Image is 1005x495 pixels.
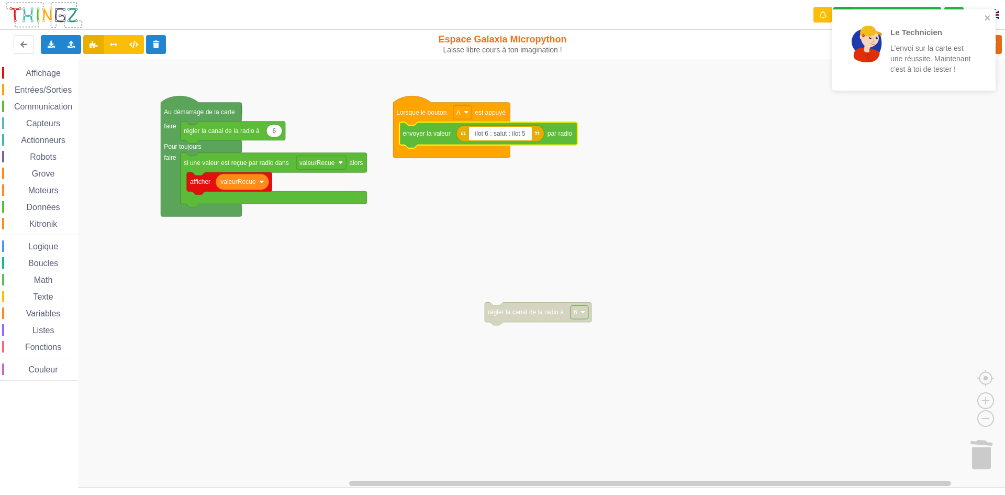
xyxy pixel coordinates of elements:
span: Texte [31,292,54,301]
span: Math [32,276,54,284]
span: Affichage [24,69,62,78]
text: Au démarrage de la carte [164,108,235,116]
text: 6 [273,127,276,135]
span: Robots [28,152,58,161]
p: L'envoi sur la carte est une réussite. Maintenant c'est à toi de tester ! [890,43,972,74]
text: si une valeur est reçue par radio dans [184,159,289,166]
button: close [984,14,991,24]
text: faire [164,154,176,161]
span: Grove [30,169,57,178]
span: Moteurs [27,186,60,195]
span: Actionneurs [19,136,67,145]
div: Espace Galaxia Micropython [415,34,590,54]
text: valeurRecue [220,178,256,185]
text: est appuyé [475,108,506,116]
span: Données [25,203,62,212]
div: Laisse libre cours à ton imagination ! [415,46,590,54]
text: 6 [574,309,577,316]
span: Couleur [27,365,60,374]
text: Lorsque le bouton [396,108,446,116]
span: Boucles [27,259,60,268]
text: afficher [190,178,210,185]
text: régler la canal de la radio à [488,309,564,316]
span: Listes [31,326,56,335]
text: faire [164,123,176,130]
p: Le Technicien [890,27,972,38]
text: Pour toujours [164,143,201,150]
span: Fonctions [24,343,63,351]
text: alors [349,159,363,166]
text: envoyer la valeur [403,130,450,137]
span: Communication [13,102,74,111]
span: Capteurs [25,119,62,128]
span: Kitronik [28,219,59,228]
text: A [456,108,461,116]
text: régler la canal de la radio à [184,127,260,135]
span: Entrées/Sorties [13,85,73,94]
div: Ta base fonctionne bien ! [833,7,941,23]
img: thingz_logo.png [5,1,83,29]
span: Logique [27,242,60,251]
text: par radio [548,130,573,137]
text: valeurRecue [299,159,335,166]
span: Variables [25,309,62,318]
